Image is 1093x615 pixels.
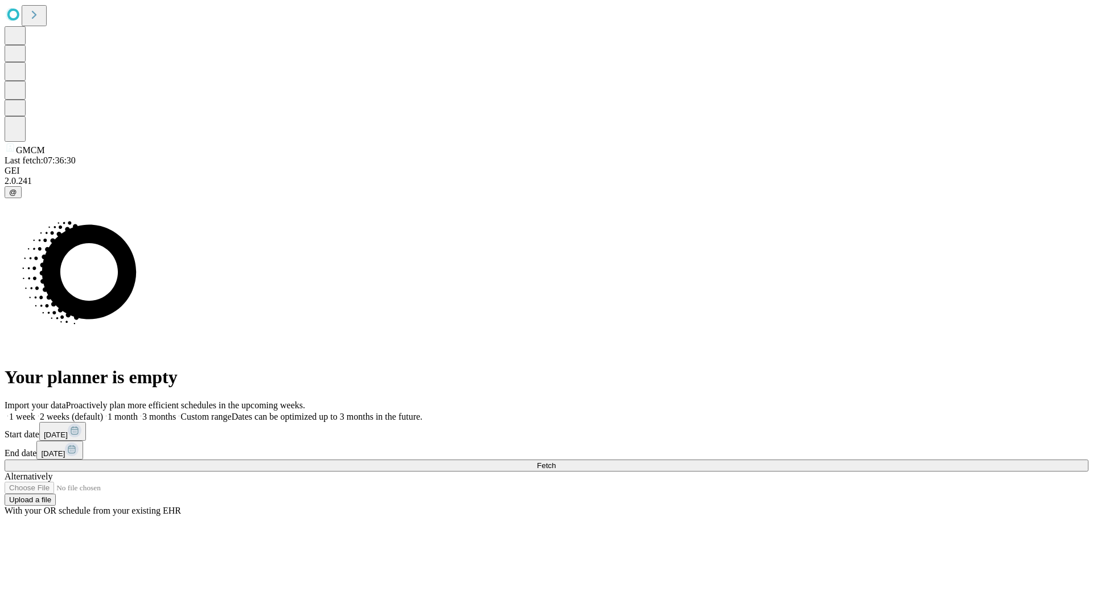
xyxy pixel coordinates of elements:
[537,461,556,470] span: Fetch
[142,412,176,421] span: 3 months
[41,449,65,458] span: [DATE]
[232,412,422,421] span: Dates can be optimized up to 3 months in the future.
[9,412,35,421] span: 1 week
[9,188,17,196] span: @
[5,460,1088,471] button: Fetch
[5,441,1088,460] div: End date
[66,400,305,410] span: Proactively plan more efficient schedules in the upcoming weeks.
[5,166,1088,176] div: GEI
[5,422,1088,441] div: Start date
[16,145,45,155] span: GMCM
[36,441,83,460] button: [DATE]
[40,412,103,421] span: 2 weeks (default)
[5,471,52,481] span: Alternatively
[5,494,56,506] button: Upload a file
[180,412,231,421] span: Custom range
[5,506,181,515] span: With your OR schedule from your existing EHR
[5,155,76,165] span: Last fetch: 07:36:30
[108,412,138,421] span: 1 month
[5,400,66,410] span: Import your data
[44,430,68,439] span: [DATE]
[5,176,1088,186] div: 2.0.241
[5,367,1088,388] h1: Your planner is empty
[39,422,86,441] button: [DATE]
[5,186,22,198] button: @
